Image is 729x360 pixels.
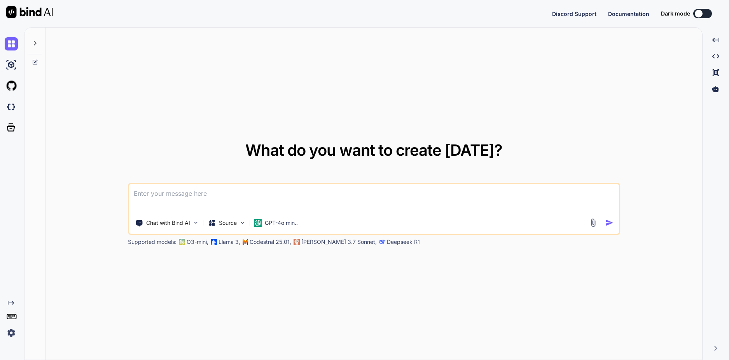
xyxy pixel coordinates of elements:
[192,219,199,226] img: Pick Tools
[265,219,298,227] p: GPT-4o min..
[219,238,240,246] p: Llama 3,
[146,219,190,227] p: Chat with Bind AI
[608,10,649,18] button: Documentation
[552,10,596,17] span: Discord Support
[301,238,377,246] p: [PERSON_NAME] 3.7 Sonnet,
[5,79,18,92] img: githubLight
[254,219,262,227] img: GPT-4o mini
[661,10,690,17] span: Dark mode
[128,238,177,246] p: Supported models:
[179,239,185,245] img: GPT-4
[239,219,246,226] img: Pick Models
[5,37,18,50] img: chat
[243,239,248,245] img: Mistral-AI
[552,10,596,18] button: Discord Support
[5,326,18,339] img: settings
[211,239,217,245] img: Llama2
[294,239,300,245] img: claude
[6,6,53,18] img: Bind AI
[219,219,237,227] p: Source
[187,238,208,246] p: O3-mini,
[5,58,18,71] img: ai-studio
[605,219,614,227] img: icon
[589,218,598,227] img: attachment
[250,238,291,246] p: Codestral 25.01,
[245,141,502,160] span: What do you want to create [DATE]?
[5,100,18,113] img: darkCloudIdeIcon
[379,239,385,245] img: claude
[608,10,649,17] span: Documentation
[387,238,420,246] p: Deepseek R1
